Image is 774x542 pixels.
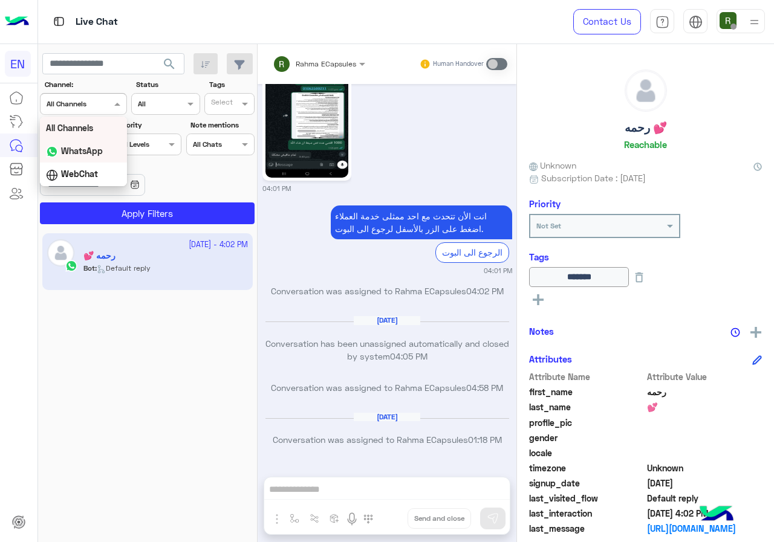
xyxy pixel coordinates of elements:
[408,508,471,529] button: Send and close
[536,221,561,230] b: Not Set
[730,327,740,337] img: notes
[262,285,512,297] p: Conversation was assigned to Rahma ECapsules
[529,447,645,459] span: locale
[529,370,645,383] span: Attribute Name
[750,327,761,338] img: add
[647,401,763,413] span: 💕
[647,370,763,383] span: Attribute Value
[45,79,126,90] label: Channel:
[162,57,177,71] span: search
[468,434,502,445] span: 01:18 PM
[647,431,763,444] span: null
[655,15,669,29] img: tab
[354,316,420,324] h6: [DATE]
[435,242,509,262] div: الرجوع الى البوت
[541,172,646,184] span: Subscription Date : [DATE]
[46,123,93,133] b: All Channels
[529,477,645,489] span: signup_date
[624,139,667,150] h6: Reachable
[265,31,348,178] img: 1293241735542049.jpg
[76,14,118,30] p: Live Chat
[5,51,31,77] div: EN
[647,507,763,520] span: 2025-08-12T13:02:05.076Z
[466,286,504,296] span: 04:02 PM
[46,169,58,181] img: WebChat
[529,159,576,172] span: Unknown
[61,146,103,156] b: WhatsApp
[529,507,645,520] span: last_interaction
[529,326,554,337] h6: Notes
[46,146,58,158] img: WhatsApp
[529,462,645,474] span: timezone
[262,433,512,446] p: Conversation was assigned to Rahma ECapsules
[484,266,512,276] small: 04:01 PM
[466,382,503,393] span: 04:58 PM
[155,53,184,79] button: search
[209,97,233,111] div: Select
[529,522,645,535] span: last_message
[40,202,255,224] button: Apply Filters
[529,492,645,505] span: last_visited_flow
[262,381,512,394] p: Conversation was assigned to Rahma ECapsules
[647,386,763,398] span: رحمه
[695,494,738,536] img: hulul-logo.png
[529,386,645,398] span: first_name
[51,14,67,29] img: tab
[647,462,763,474] span: Unknown
[529,198,561,209] h6: Priority
[647,447,763,459] span: null
[573,9,641,34] a: Contact Us
[647,522,763,535] a: [URL][DOMAIN_NAME]
[390,351,428,361] span: 04:05 PM
[650,9,674,34] a: tab
[689,15,703,29] img: tab
[40,117,127,186] ng-dropdown-panel: Options list
[209,79,253,90] label: Tags
[136,79,198,90] label: Status
[529,401,645,413] span: last_name
[720,12,737,29] img: userImage
[331,205,512,239] p: 12/8/2025, 4:01 PM
[529,353,572,364] h6: Attributes
[190,120,253,131] label: Note mentions
[647,477,763,489] span: 2024-03-09T14:54:01.384Z
[647,492,763,505] span: Default reply
[262,337,512,363] p: Conversation has been unassigned automatically and closed by system
[433,59,484,69] small: Human Handover
[118,120,180,131] label: Priority
[262,184,291,193] small: 04:01 PM
[625,70,666,111] img: defaultAdmin.png
[529,416,645,429] span: profile_pic
[529,251,762,262] h6: Tags
[296,59,356,68] span: Rahma ECapsules
[5,9,29,34] img: Logo
[529,431,645,444] span: gender
[625,121,667,135] h5: رحمه 💕
[747,15,762,30] img: profile
[61,169,98,179] b: WebChat
[354,413,420,421] h6: [DATE]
